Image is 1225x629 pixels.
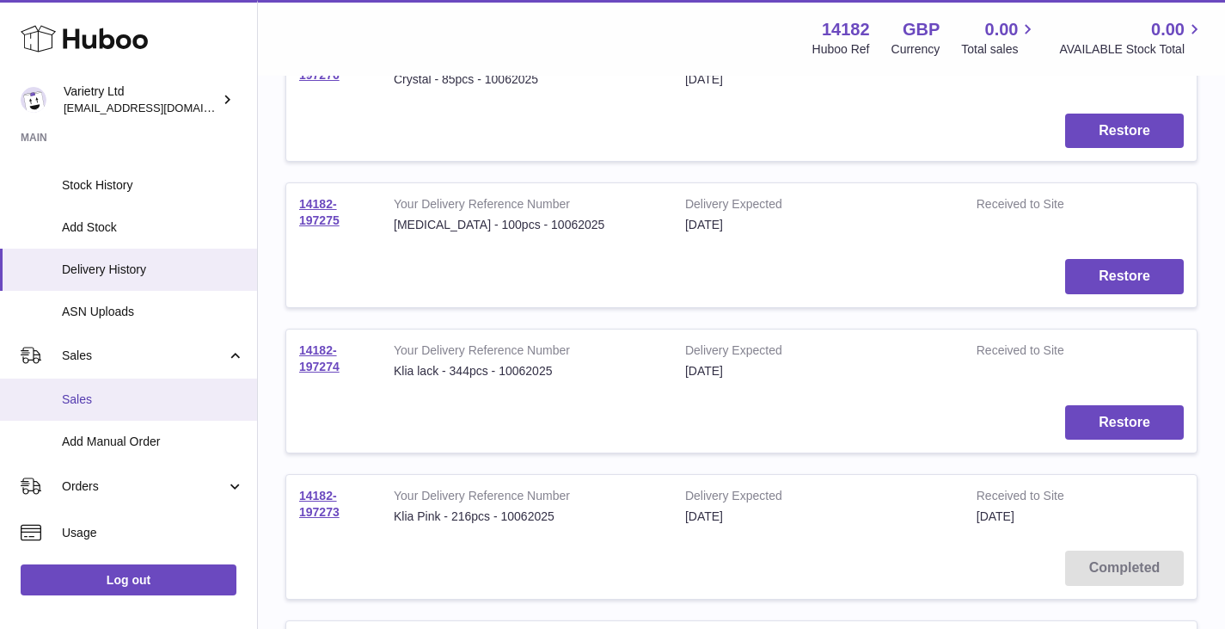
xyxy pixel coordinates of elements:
[62,392,244,408] span: Sales
[21,87,46,113] img: leith@varietry.com
[685,509,951,525] div: [DATE]
[62,434,244,450] span: Add Manual Order
[985,18,1019,41] span: 0.00
[1065,405,1184,441] button: Restore
[62,262,244,278] span: Delivery History
[685,217,951,233] div: [DATE]
[822,18,870,41] strong: 14182
[394,509,659,525] div: Klia Pink - 216pcs - 10062025
[394,196,659,217] strong: Your Delivery Reference Number
[685,71,951,88] div: [DATE]
[394,71,659,88] div: Crystal - 85pcs - 10062025
[977,342,1115,363] strong: Received to Site
[62,525,244,541] span: Usage
[299,343,340,373] a: 14182-197274
[1059,41,1204,58] span: AVAILABLE Stock Total
[394,217,659,233] div: [MEDICAL_DATA] - 100pcs - 10062025
[977,196,1115,217] strong: Received to Site
[64,101,253,114] span: [EMAIL_ADDRESS][DOMAIN_NAME]
[299,489,340,519] a: 14182-197273
[299,52,340,82] a: 14182-197276
[62,478,226,495] span: Orders
[961,18,1038,58] a: 0.00 Total sales
[62,219,244,236] span: Add Stock
[62,177,244,194] span: Stock History
[1065,114,1184,149] button: Restore
[977,509,1014,523] span: [DATE]
[394,342,659,363] strong: Your Delivery Reference Number
[64,83,218,116] div: Varietry Ltd
[685,196,951,217] strong: Delivery Expected
[685,342,951,363] strong: Delivery Expected
[903,18,940,41] strong: GBP
[1065,259,1184,294] button: Restore
[961,41,1038,58] span: Total sales
[891,41,940,58] div: Currency
[394,488,659,509] strong: Your Delivery Reference Number
[812,41,870,58] div: Huboo Ref
[21,564,236,595] a: Log out
[62,348,226,364] span: Sales
[685,488,951,509] strong: Delivery Expected
[977,488,1115,509] strong: Received to Site
[299,197,340,227] a: 14182-197275
[685,363,951,379] div: [DATE]
[62,304,244,320] span: ASN Uploads
[394,363,659,379] div: Klia lack - 344pcs - 10062025
[1059,18,1204,58] a: 0.00 AVAILABLE Stock Total
[1151,18,1185,41] span: 0.00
